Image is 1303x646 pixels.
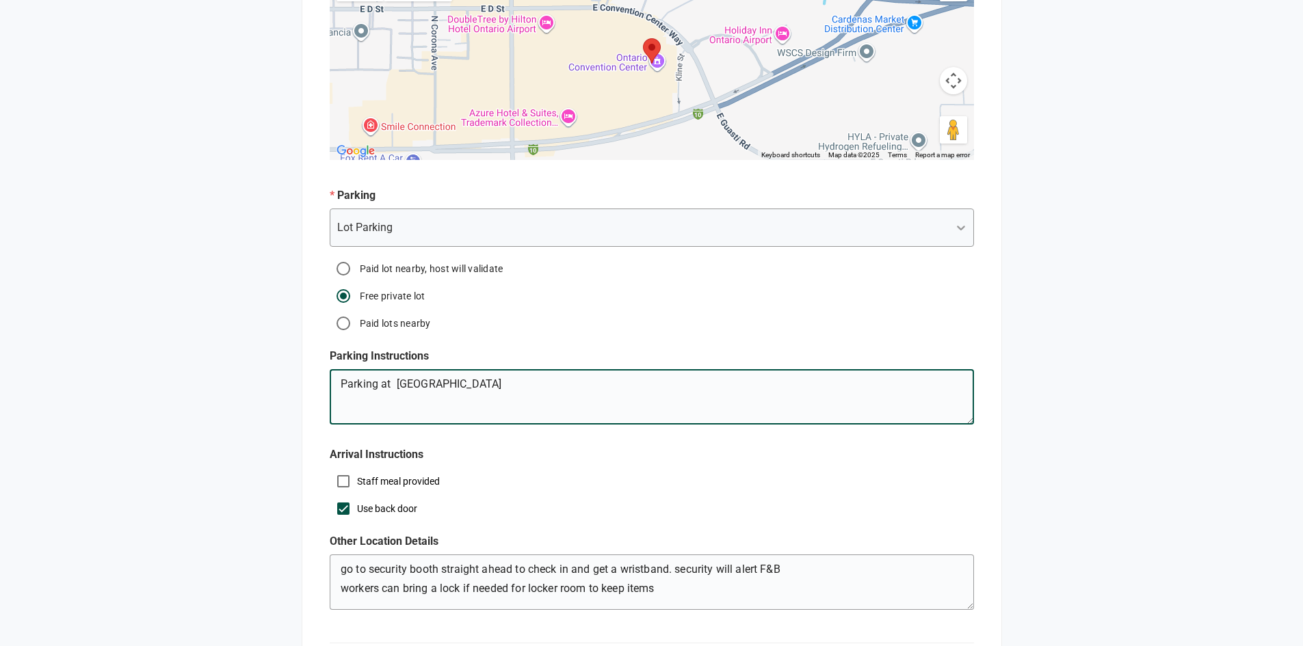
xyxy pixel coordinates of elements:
img: Google [333,142,378,160]
a: Open this area in Google Maps (opens a new window) [333,142,378,160]
div: Lot Parking [337,219,393,236]
label: Use back door [357,502,417,515]
p: Parking [330,187,974,204]
p: Arrival Instructions [330,446,974,463]
a: Report a map error [915,151,970,159]
button: Map camera controls [940,67,967,94]
textarea: Parking at [GEOGRAPHIC_DATA] [330,375,973,424]
label: Paid lots nearby [357,317,431,330]
textarea: go to security booth straight ahead to check in and get a wristband. security will alert F&B work... [330,560,973,609]
label: Paid lot nearby, host will validate [357,262,503,275]
a: Terms [888,151,907,159]
p: Other Location Details [330,533,974,550]
span: Map data ©2025 [828,151,880,159]
button: Keyboard shortcuts [761,150,820,160]
p: Parking Instructions [330,348,974,364]
label: Staff meal provided [357,474,440,488]
button: Drag Pegman onto the map to open Street View [940,116,967,144]
label: Free private lot [357,289,425,303]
